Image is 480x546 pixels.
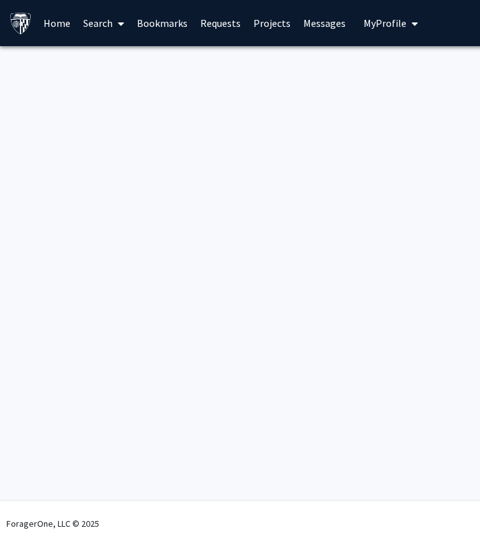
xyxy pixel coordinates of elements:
[10,488,54,536] iframe: Chat
[297,1,352,45] a: Messages
[10,12,32,35] img: Johns Hopkins University Logo
[37,1,77,45] a: Home
[194,1,247,45] a: Requests
[6,501,99,546] div: ForagerOne, LLC © 2025
[131,1,194,45] a: Bookmarks
[247,1,297,45] a: Projects
[364,17,406,29] span: My Profile
[77,1,131,45] a: Search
